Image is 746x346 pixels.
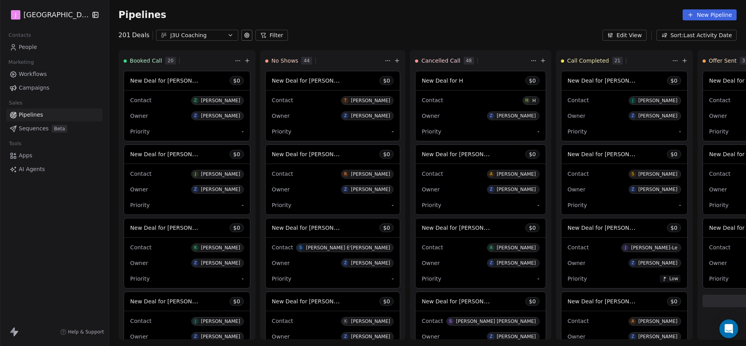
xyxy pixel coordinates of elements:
span: New Deal for [PERSON_NAME] [130,297,213,305]
div: [PERSON_NAME] [201,171,240,177]
div: New Deal for [PERSON_NAME]-Le$0ContactJ[PERSON_NAME]-LeOwnerZ[PERSON_NAME]PriorityLow [561,218,688,288]
div: A [631,318,634,324]
div: [PERSON_NAME]-Le [631,245,677,250]
div: Z [490,260,493,266]
span: Sales [5,97,26,109]
span: Priority [272,202,291,208]
span: Offer Sent [709,57,737,65]
div: J [195,318,196,324]
div: New Deal for [PERSON_NAME]$0ContactS[PERSON_NAME]OwnerZ[PERSON_NAME]Priority- [561,144,688,215]
div: No Shows44 [265,50,383,71]
span: Priority [709,202,729,208]
span: Priority [568,276,587,282]
span: Contact [130,318,151,324]
span: Owner [422,260,440,266]
span: Priority [422,202,441,208]
span: - [242,275,244,283]
span: Owner [568,113,586,119]
div: New Deal for [PERSON_NAME] E'[PERSON_NAME]$0ContactS[PERSON_NAME] E'[PERSON_NAME]OwnerZ[PERSON_NA... [265,218,400,288]
div: S [299,245,302,251]
span: Contact [272,97,293,103]
button: Filter [255,30,288,41]
span: J [15,11,16,19]
span: $ 0 [671,224,678,232]
div: [PERSON_NAME] [201,98,240,103]
span: Contact [709,171,730,177]
span: Priority [272,128,291,135]
div: Z [490,186,493,193]
span: Cancelled Call [421,57,460,65]
div: Cancelled Call48 [415,50,528,71]
span: Priority [709,276,729,282]
button: J[GEOGRAPHIC_DATA] [9,8,86,22]
a: Apps [6,149,102,162]
div: New Deal for [PERSON_NAME]$0ContactA[PERSON_NAME]OwnerZ[PERSON_NAME]Priority- [415,218,546,288]
span: No Shows [271,57,298,65]
span: Contact [709,244,730,250]
span: 44 [301,57,312,65]
span: Contact [568,171,589,177]
span: New Deal for [PERSON_NAME] [568,150,650,158]
button: New Pipeline [683,9,737,20]
div: H [532,98,536,103]
div: [PERSON_NAME] [638,334,678,339]
div: [PERSON_NAME] [497,245,536,250]
div: [PERSON_NAME] [638,187,678,192]
div: Z [194,186,197,193]
span: $ 0 [671,297,678,305]
div: [PERSON_NAME] [351,98,390,103]
span: Priority [130,276,150,282]
span: New Deal for [PERSON_NAME] E'[PERSON_NAME] [272,224,407,231]
span: 48 [464,57,474,65]
div: [PERSON_NAME] [497,334,536,339]
span: Priority [272,276,291,282]
div: [PERSON_NAME] E'[PERSON_NAME] [306,245,390,250]
span: New Deal for [PERSON_NAME] [568,297,650,305]
span: $ 0 [233,77,240,85]
div: [PERSON_NAME] [351,113,390,119]
span: Pipelines [19,111,43,119]
span: Beta [52,125,67,133]
span: Contact [568,244,589,250]
div: Z [344,260,347,266]
div: [PERSON_NAME] [638,171,678,177]
span: - [679,201,681,209]
span: - [242,128,244,135]
span: Owner [568,186,586,193]
div: [PERSON_NAME] [201,319,240,324]
a: Campaigns [6,81,102,94]
span: $ 0 [529,77,536,85]
span: Deals [132,31,149,40]
span: Owner [130,186,148,193]
span: Contact [272,318,293,324]
div: New Deal for [PERSON_NAME]$0ContactK[PERSON_NAME]OwnerZ[PERSON_NAME]Priority- [124,218,250,288]
span: Apps [19,151,32,160]
div: J [632,97,633,104]
span: - [392,275,394,283]
span: Pipelines [119,9,166,20]
a: AI Agents [6,163,102,176]
div: [PERSON_NAME] [351,319,390,324]
span: Owner [272,333,290,340]
span: Workflows [19,70,47,78]
span: Contact [272,171,293,177]
span: Priority [422,276,441,282]
div: [PERSON_NAME] [638,319,678,324]
div: [PERSON_NAME] [497,171,536,177]
span: Campaigns [19,84,49,92]
span: New Deal for [PERSON_NAME] [272,297,354,305]
div: [PERSON_NAME] [201,245,240,250]
span: $ 0 [233,297,240,305]
span: Priority [568,202,587,208]
span: Owner [568,333,586,340]
div: Z [631,113,634,119]
button: Edit View [602,30,647,41]
span: $ 0 [529,224,536,232]
span: 21 [612,57,623,65]
span: Contact [422,318,443,324]
div: Open Intercom Messenger [719,319,738,338]
div: K [194,245,197,251]
div: [PERSON_NAME] [351,187,390,192]
a: People [6,41,102,54]
div: Booked Call20 [124,50,233,71]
